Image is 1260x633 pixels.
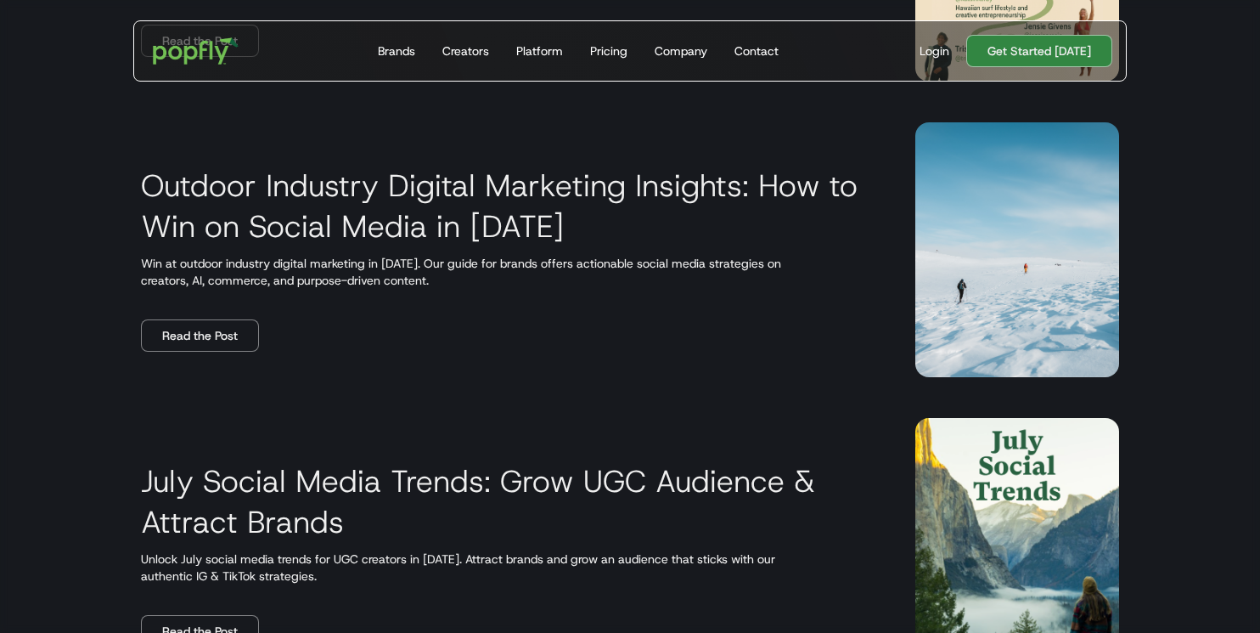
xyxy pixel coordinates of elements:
[141,25,250,76] a: home
[371,21,422,81] a: Brands
[655,42,707,59] div: Company
[734,42,779,59] div: Contact
[141,319,259,352] a: Read the Post
[728,21,785,81] a: Contact
[516,42,563,59] div: Platform
[442,42,489,59] div: Creators
[436,21,496,81] a: Creators
[141,165,875,246] h3: Outdoor Industry Digital Marketing Insights: How to Win on Social Media in [DATE]
[966,35,1112,67] a: Get Started [DATE]
[378,42,415,59] div: Brands
[913,42,956,59] a: Login
[590,42,627,59] div: Pricing
[509,21,570,81] a: Platform
[920,42,949,59] div: Login
[141,461,875,542] h3: July Social Media Trends: Grow UGC Audience & Attract Brands
[648,21,714,81] a: Company
[141,551,875,585] p: Unlock July social media trends for UGC creators in [DATE]. Attract brands and grow an audience t...
[141,255,875,289] p: Win at outdoor industry digital marketing in [DATE]. Our guide for brands offers actionable socia...
[583,21,634,81] a: Pricing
